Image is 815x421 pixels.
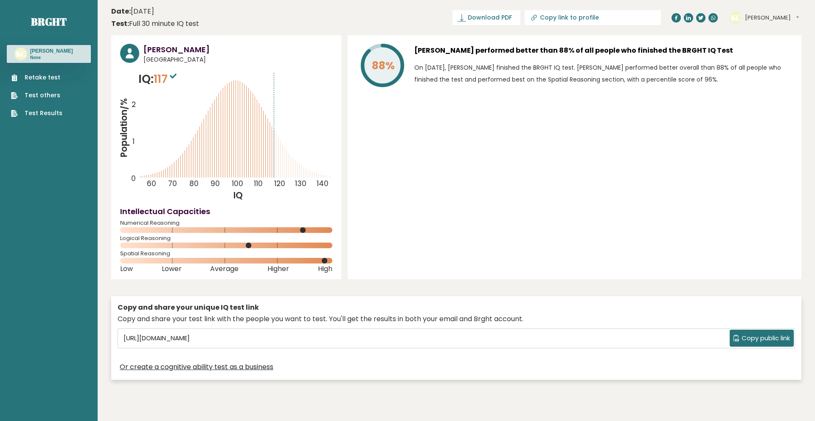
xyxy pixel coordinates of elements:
[31,15,67,28] a: Brght
[372,58,395,73] tspan: 88%
[275,179,286,189] tspan: 120
[143,44,332,55] h3: [PERSON_NAME]
[414,62,793,85] p: On [DATE], [PERSON_NAME] finished the BRGHT IQ test. [PERSON_NAME] performed better overall than ...
[30,48,73,54] h3: [PERSON_NAME]
[132,136,135,147] tspan: 1
[742,333,790,343] span: Copy public link
[16,49,26,59] text: KC
[30,55,73,61] p: None
[267,267,289,271] span: Higher
[211,179,220,189] tspan: 90
[414,44,793,57] h3: [PERSON_NAME] performed better than 88% of all people who finished the BRGHT IQ Test
[132,99,136,110] tspan: 2
[11,73,62,82] a: Retake test
[731,12,741,22] text: KC
[468,13,512,22] span: Download PDF
[118,302,795,313] div: Copy and share your unique IQ test link
[745,14,799,22] button: [PERSON_NAME]
[131,174,136,184] tspan: 0
[120,206,332,217] h4: Intellectual Capacities
[295,179,307,189] tspan: 130
[169,179,177,189] tspan: 70
[730,330,794,347] button: Copy public link
[232,179,243,189] tspan: 100
[11,91,62,100] a: Test others
[111,6,131,16] b: Date:
[317,179,329,189] tspan: 140
[120,221,332,225] span: Numerical Reasoning
[318,267,332,271] span: High
[154,71,179,87] span: 117
[11,109,62,118] a: Test Results
[162,267,182,271] span: Lower
[111,19,129,28] b: Test:
[190,179,199,189] tspan: 80
[120,237,332,240] span: Logical Reasoning
[120,362,273,372] a: Or create a cognitive ability test as a business
[111,6,154,17] time: [DATE]
[210,267,239,271] span: Average
[120,252,332,255] span: Spatial Reasoning
[118,98,130,158] tspan: Population/%
[143,55,332,64] span: [GEOGRAPHIC_DATA]
[111,19,199,29] div: Full 30 minute IQ test
[452,10,520,25] a: Download PDF
[254,179,263,189] tspan: 110
[118,314,795,324] div: Copy and share your test link with the people you want to test. You'll get the results in both yo...
[120,267,133,271] span: Low
[233,189,243,201] tspan: IQ
[138,71,179,88] p: IQ:
[147,179,156,189] tspan: 60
